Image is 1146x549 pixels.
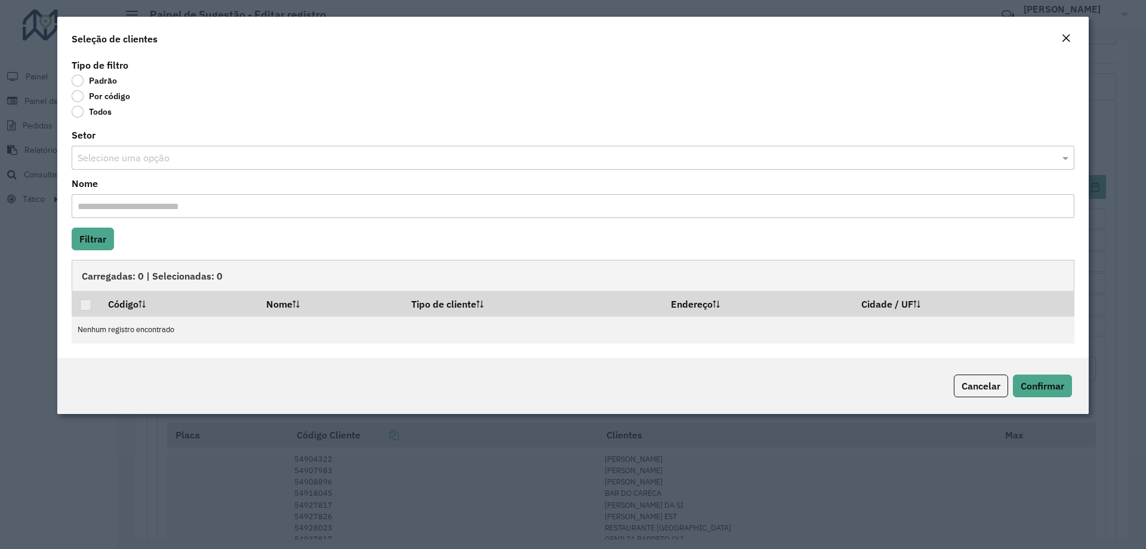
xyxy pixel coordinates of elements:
[962,380,1000,392] span: Cancelar
[1013,375,1072,397] button: Confirmar
[1021,380,1064,392] span: Confirmar
[258,291,403,316] th: Nome
[100,291,257,316] th: Código
[72,176,98,191] label: Nome
[72,58,128,72] label: Tipo de filtro
[72,90,130,102] label: Por código
[1058,31,1074,47] button: Close
[72,260,1074,291] div: Carregadas: 0 | Selecionadas: 0
[854,291,1074,316] th: Cidade / UF
[72,317,1074,343] td: Nenhum registro encontrado
[72,128,95,142] label: Setor
[663,291,854,316] th: Endereço
[954,375,1008,397] button: Cancelar
[403,291,663,316] th: Tipo de cliente
[72,106,112,118] label: Todos
[72,32,158,46] h4: Seleção de clientes
[72,75,117,87] label: Padrão
[72,228,114,250] button: Filtrar
[1061,33,1071,43] em: Fechar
